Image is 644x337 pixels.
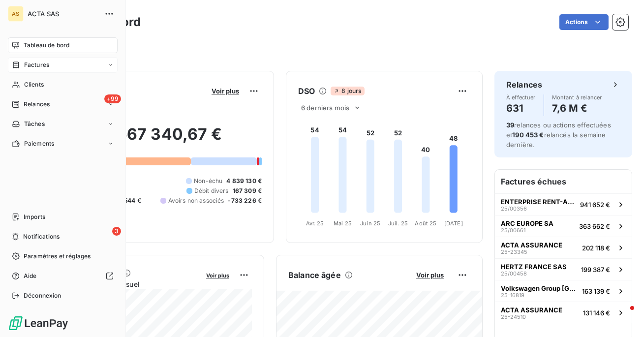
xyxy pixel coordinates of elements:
button: Voir plus [203,271,232,279]
tspan: Août 25 [415,220,436,227]
tspan: Juil. 25 [388,220,408,227]
span: 25-24510 [501,314,526,320]
button: ENTERPRISE RENT-A-CAR - CITER SA25/00356941 652 € [495,193,632,215]
span: 4 839 130 € [226,177,262,185]
span: À effectuer [506,94,536,100]
h6: Balance âgée [288,269,341,281]
span: 6 derniers mois [301,104,349,112]
button: ARC EUROPE SA25/00661363 662 € [495,215,632,237]
span: +99 [104,94,121,103]
h6: DSO [298,85,315,97]
h2: 10 567 340,67 € [56,124,262,154]
span: 190 453 € [512,131,544,139]
span: 39 [506,121,514,129]
span: Tableau de bord [24,41,69,50]
iframe: Intercom live chat [611,304,634,327]
button: ACTA ASSURANCE25-23345202 118 € [495,237,632,258]
span: Imports [24,213,45,221]
button: Voir plus [413,271,447,279]
span: Voir plus [416,271,444,279]
tspan: [DATE] [444,220,463,227]
span: Notifications [23,232,60,241]
span: Voir plus [212,87,239,95]
h6: Relances [506,79,542,91]
span: 25/00356 [501,206,527,212]
span: ACTA ASSURANCE [501,306,562,314]
span: 25-16819 [501,292,524,298]
span: Voir plus [206,272,229,279]
span: Clients [24,80,44,89]
span: 202 118 € [582,244,610,252]
span: 25/00458 [501,271,527,276]
span: ENTERPRISE RENT-A-CAR - CITER SA [501,198,576,206]
span: ACTA ASSURANCE [501,241,562,249]
span: 167 309 € [233,186,262,195]
span: relances ou actions effectuées et relancés la semaine dernière. [506,121,611,149]
span: 3 [112,227,121,236]
span: 8 jours [331,87,364,95]
span: -733 226 € [228,196,262,205]
span: ACTA SAS [28,10,98,18]
h4: 7,6 M € [552,100,602,116]
h6: Factures échues [495,170,632,193]
button: Actions [559,14,609,30]
span: Montant à relancer [552,94,602,100]
div: AS [8,6,24,22]
button: Volkswagen Group [GEOGRAPHIC_DATA]25-16819163 139 € [495,280,632,302]
span: ARC EUROPE SA [501,219,553,227]
span: Non-échu [194,177,222,185]
button: HERTZ FRANCE SAS25/00458199 387 € [495,258,632,280]
button: Voir plus [209,87,242,95]
img: Logo LeanPay [8,315,69,331]
button: ACTA ASSURANCE25-24510131 146 € [495,302,632,323]
tspan: Mai 25 [334,220,352,227]
span: 25/00661 [501,227,525,233]
tspan: Avr. 25 [306,220,324,227]
span: HERTZ FRANCE SAS [501,263,567,271]
span: Paramètres et réglages [24,252,91,261]
span: 363 662 € [579,222,610,230]
span: 25-23345 [501,249,527,255]
span: 163 139 € [582,287,610,295]
a: Aide [8,268,118,284]
span: Relances [24,100,50,109]
span: Déconnexion [24,291,61,300]
span: Aide [24,272,37,280]
span: Volkswagen Group [GEOGRAPHIC_DATA] [501,284,578,292]
span: Tâches [24,120,45,128]
span: Avoirs non associés [168,196,224,205]
h4: 631 [506,100,536,116]
span: 131 146 € [583,309,610,317]
tspan: Juin 25 [360,220,380,227]
span: 199 387 € [581,266,610,274]
span: 941 652 € [580,201,610,209]
span: Paiements [24,139,54,148]
span: Factures [24,61,49,69]
span: Débit divers [194,186,229,195]
span: Chiffre d'affaires mensuel [56,279,199,289]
